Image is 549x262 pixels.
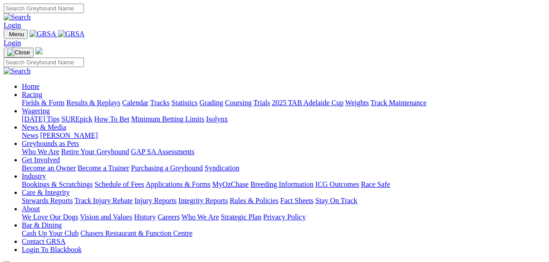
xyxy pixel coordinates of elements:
[172,99,198,107] a: Statistics
[22,213,78,221] a: We Love Our Dogs
[61,148,129,155] a: Retire Your Greyhound
[131,164,203,172] a: Purchasing a Greyhound
[22,189,70,196] a: Care & Integrity
[146,180,211,188] a: Applications & Forms
[22,180,93,188] a: Bookings & Scratchings
[315,197,357,204] a: Stay On Track
[22,115,59,123] a: [DATE] Tips
[22,82,39,90] a: Home
[80,213,132,221] a: Vision and Values
[131,115,204,123] a: Minimum Betting Limits
[22,148,59,155] a: Who We Are
[4,29,28,39] button: Toggle navigation
[181,213,219,221] a: Who We Are
[66,99,120,107] a: Results & Replays
[4,13,31,21] img: Search
[22,123,66,131] a: News & Media
[22,197,73,204] a: Stewards Reports
[22,172,46,180] a: Industry
[4,21,21,29] a: Login
[74,197,132,204] a: Track Injury Rebate
[361,180,390,188] a: Race Safe
[22,246,82,253] a: Login To Blackbook
[22,131,38,139] a: News
[150,99,170,107] a: Tracks
[263,213,306,221] a: Privacy Policy
[7,49,30,56] img: Close
[22,164,76,172] a: Become an Owner
[200,99,223,107] a: Grading
[134,197,176,204] a: Injury Reports
[272,99,343,107] a: 2025 TAB Adelaide Cup
[40,131,98,139] a: [PERSON_NAME]
[22,131,545,140] div: News & Media
[22,148,545,156] div: Greyhounds as Pets
[22,205,40,213] a: About
[345,99,369,107] a: Weights
[61,115,92,123] a: SUREpick
[315,180,359,188] a: ICG Outcomes
[253,99,270,107] a: Trials
[4,4,84,13] input: Search
[134,213,156,221] a: History
[22,180,545,189] div: Industry
[94,115,130,123] a: How To Bet
[225,99,252,107] a: Coursing
[206,115,228,123] a: Isolynx
[78,164,129,172] a: Become a Trainer
[9,31,24,38] span: Menu
[4,58,84,67] input: Search
[371,99,426,107] a: Track Maintenance
[157,213,180,221] a: Careers
[212,180,249,188] a: MyOzChase
[250,180,314,188] a: Breeding Information
[22,99,545,107] div: Racing
[22,91,42,98] a: Racing
[29,30,56,38] img: GRSA
[22,99,64,107] a: Fields & Form
[22,115,545,123] div: Wagering
[22,229,545,238] div: Bar & Dining
[178,197,228,204] a: Integrity Reports
[58,30,85,38] img: GRSA
[4,48,34,58] button: Toggle navigation
[94,180,144,188] a: Schedule of Fees
[22,213,545,221] div: About
[221,213,261,221] a: Strategic Plan
[22,238,65,245] a: Contact GRSA
[22,164,545,172] div: Get Involved
[122,99,148,107] a: Calendar
[22,156,60,164] a: Get Involved
[22,107,50,115] a: Wagering
[22,229,78,237] a: Cash Up Your Club
[205,164,239,172] a: Syndication
[22,221,62,229] a: Bar & Dining
[131,148,195,155] a: GAP SA Assessments
[4,67,31,75] img: Search
[80,229,192,237] a: Chasers Restaurant & Function Centre
[4,39,21,47] a: Login
[280,197,314,204] a: Fact Sheets
[230,197,279,204] a: Rules & Policies
[22,140,79,147] a: Greyhounds as Pets
[35,47,43,54] img: logo-grsa-white.png
[22,197,545,205] div: Care & Integrity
